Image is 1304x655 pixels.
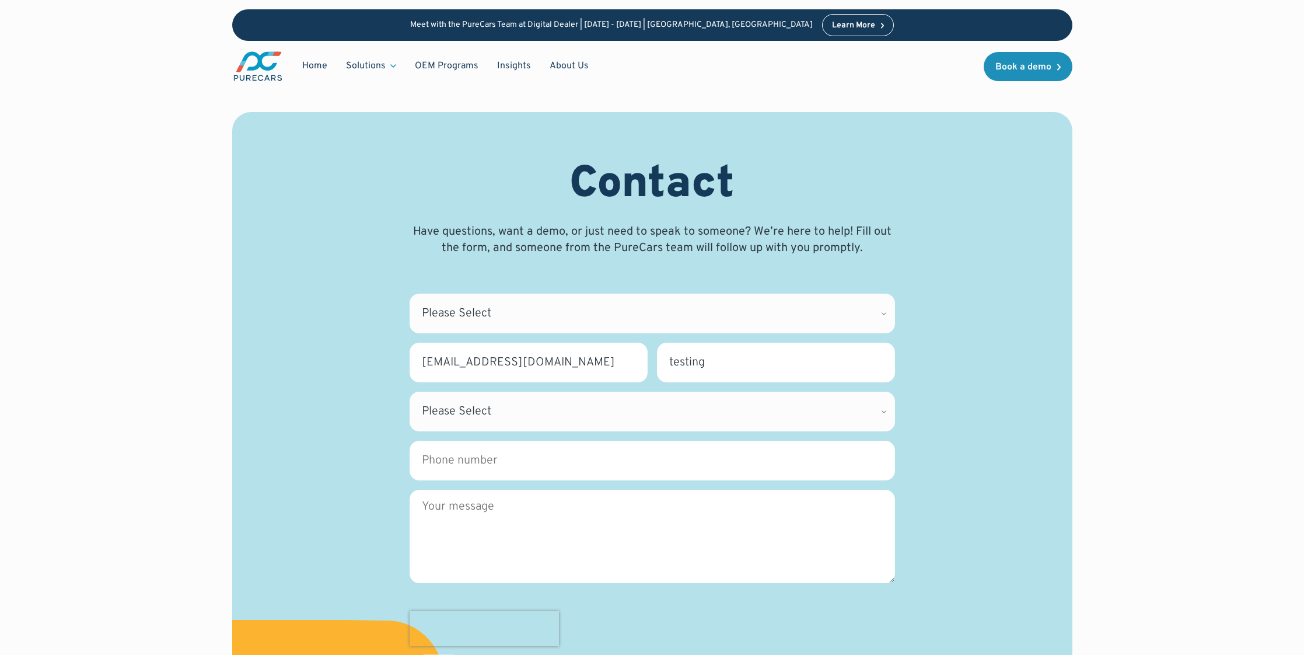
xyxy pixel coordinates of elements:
iframe: reCAPTCHA [410,611,559,646]
img: purecars logo [232,50,284,82]
div: Book a demo [995,62,1051,72]
p: Have questions, want a demo, or just need to speak to someone? We’re here to help! Fill out the f... [410,224,895,256]
div: Solutions [337,55,405,77]
a: OEM Programs [405,55,488,77]
a: main [232,50,284,82]
a: Insights [488,55,540,77]
a: About Us [540,55,598,77]
h1: Contact [569,159,735,212]
input: Dealership name [657,343,895,382]
input: Business email [410,343,648,382]
a: Book a demo [984,52,1072,81]
div: Solutions [346,60,386,72]
a: Home [293,55,337,77]
div: Learn More [832,22,875,30]
a: Learn More [822,14,894,36]
p: Meet with the PureCars Team at Digital Dealer | [DATE] - [DATE] | [GEOGRAPHIC_DATA], [GEOGRAPHIC_... [410,20,813,30]
input: Phone number [410,441,895,480]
